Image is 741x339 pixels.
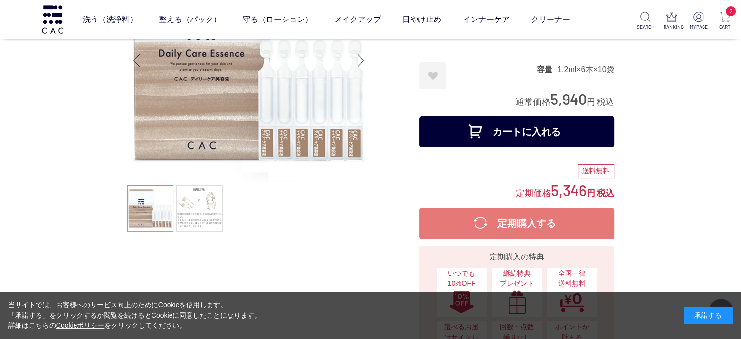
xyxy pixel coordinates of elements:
a: クリーナー [531,6,570,33]
div: 当サイトでは、お客様へのサービス向上のためにCookieを使用します。 「承諾する」をクリックするか閲覧を続けるとCookieに同意したことになります。 詳細はこちらの をクリックしてください。 [8,300,262,331]
p: CART [716,23,733,31]
div: 承諾する [684,307,733,324]
span: 円 [587,188,595,198]
dt: 容量 [537,64,557,75]
span: 2 [726,6,736,16]
a: 整える（パック） [159,6,221,33]
img: 継続特典プレゼント [504,290,530,314]
span: 5,940 [551,90,587,108]
span: 継続特典 プレゼント [496,268,537,289]
p: SEARCH [637,23,654,31]
img: logo [40,5,65,33]
img: 全国一律送料無料 [559,290,585,314]
button: 定期購入する [419,208,614,239]
dd: 1.2ml×6本×10袋 [557,64,614,75]
a: 洗う（洗浄料） [83,6,137,33]
a: 日やけ止め [402,6,441,33]
a: RANKING [664,12,681,31]
div: 送料無料 [578,164,614,178]
span: 円 [587,97,595,107]
span: 税込 [597,188,614,198]
a: インナーケア [463,6,510,33]
a: Cookieポリシー [56,321,105,329]
span: 定期価格 [516,187,551,198]
span: いつでも10%OFF [441,268,482,289]
div: Next slide [351,41,371,80]
span: 全国一律 送料無料 [551,268,592,289]
p: RANKING [664,23,681,31]
div: Previous slide [127,41,147,80]
p: MYPAGE [690,23,707,31]
a: 守る（ローション） [243,6,313,33]
span: 通常価格 [515,97,551,107]
a: MYPAGE [690,12,707,31]
button: カートに入れる [419,116,614,147]
img: いつでも10%OFF [449,290,474,314]
a: メイクアップ [334,6,381,33]
a: SEARCH [637,12,654,31]
span: 5,346 [551,181,587,199]
span: 税込 [597,97,614,107]
div: 定期購入の特典 [423,251,610,263]
a: お気に入りに登録する [419,62,446,89]
a: 2 CART [716,12,733,31]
